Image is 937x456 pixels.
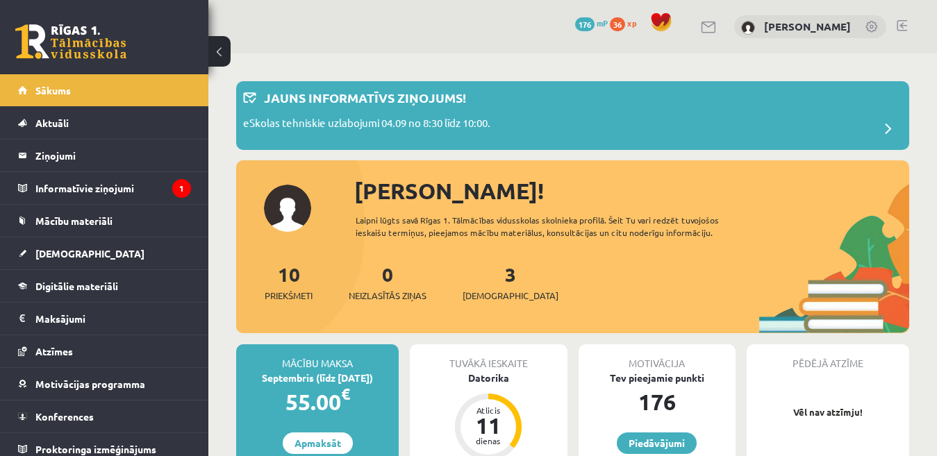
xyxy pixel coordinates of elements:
p: Vēl nav atzīmju! [754,405,902,419]
span: [DEMOGRAPHIC_DATA] [35,247,144,260]
a: [PERSON_NAME] [764,19,851,33]
a: Piedāvājumi [617,432,697,454]
span: 176 [575,17,595,31]
legend: Informatīvie ziņojumi [35,172,191,204]
a: 176 mP [575,17,608,28]
div: Motivācija [579,344,736,371]
div: Pēdējā atzīme [747,344,909,371]
div: 11 [467,414,509,437]
legend: Maksājumi [35,303,191,335]
span: Priekšmeti [265,289,313,303]
a: Jauns informatīvs ziņojums! eSkolas tehniskie uzlabojumi 04.09 no 8:30 līdz 10:00. [243,88,902,143]
span: mP [597,17,608,28]
span: 36 [610,17,625,31]
div: Tuvākā ieskaite [410,344,567,371]
a: 0Neizlasītās ziņas [349,262,426,303]
span: Motivācijas programma [35,378,145,390]
div: Atlicis [467,406,509,414]
div: Septembris (līdz [DATE]) [236,371,399,385]
a: Motivācijas programma [18,368,191,400]
a: Mācību materiāli [18,205,191,237]
span: xp [627,17,636,28]
a: Sākums [18,74,191,106]
a: 36 xp [610,17,643,28]
div: 55.00 [236,385,399,419]
div: Tev pieejamie punkti [579,371,736,385]
img: Gabriela Gusāre [741,21,755,35]
span: Digitālie materiāli [35,280,118,292]
a: Atzīmes [18,335,191,367]
legend: Ziņojumi [35,140,191,171]
p: eSkolas tehniskie uzlabojumi 04.09 no 8:30 līdz 10:00. [243,115,490,135]
div: 176 [579,385,736,419]
i: 1 [172,179,191,198]
a: Ziņojumi [18,140,191,171]
a: Apmaksāt [283,432,353,454]
div: Mācību maksa [236,344,399,371]
a: Aktuāli [18,107,191,139]
div: Laipni lūgts savā Rīgas 1. Tālmācības vidusskolas skolnieka profilā. Šeit Tu vari redzēt tuvojošo... [356,214,759,239]
span: Neizlasītās ziņas [349,289,426,303]
a: Informatīvie ziņojumi1 [18,172,191,204]
a: Rīgas 1. Tālmācības vidusskola [15,24,126,59]
p: Jauns informatīvs ziņojums! [264,88,466,107]
span: Mācību materiāli [35,214,113,227]
span: Aktuāli [35,117,69,129]
div: [PERSON_NAME]! [354,174,909,208]
a: 3[DEMOGRAPHIC_DATA] [463,262,558,303]
span: Atzīmes [35,345,73,357]
div: dienas [467,437,509,445]
a: [DEMOGRAPHIC_DATA] [18,237,191,269]
span: € [341,384,350,404]
div: Datorika [410,371,567,385]
span: Konferences [35,410,94,423]
a: 10Priekšmeti [265,262,313,303]
span: Proktoringa izmēģinājums [35,443,156,455]
a: Maksājumi [18,303,191,335]
a: Digitālie materiāli [18,270,191,302]
span: Sākums [35,84,71,96]
a: Konferences [18,400,191,432]
span: [DEMOGRAPHIC_DATA] [463,289,558,303]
